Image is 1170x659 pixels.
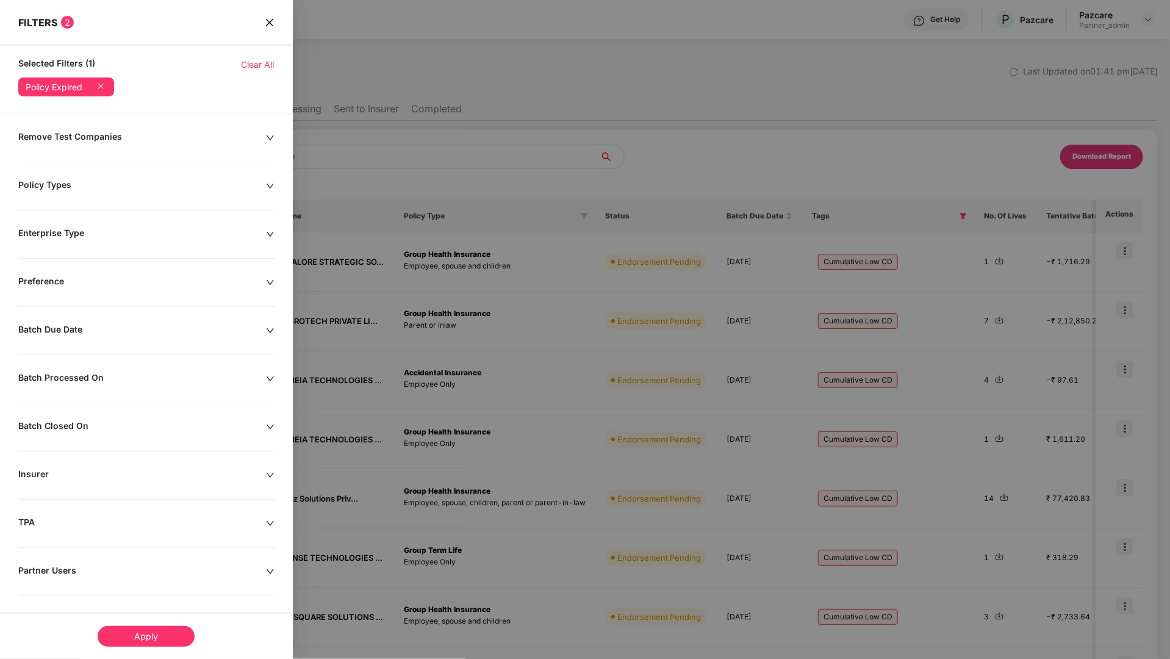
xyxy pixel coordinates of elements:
[266,230,275,239] span: down
[61,16,74,29] span: 2
[18,469,266,482] div: Insurer
[242,58,275,71] span: Clear All
[18,276,266,289] div: Preference
[18,372,266,386] div: Batch Processed On
[18,565,266,578] div: Partner Users
[18,16,58,29] span: FILTERS
[266,471,275,480] span: down
[98,626,195,647] div: Apply
[266,326,275,335] span: down
[266,134,275,142] span: down
[18,58,95,71] span: Selected Filters (1)
[26,82,82,92] div: Policy Expired
[18,228,266,241] div: Enterprise Type
[18,420,266,434] div: Batch Closed On
[266,182,275,190] span: down
[18,517,266,530] div: TPA
[266,278,275,287] span: down
[266,375,275,383] span: down
[18,131,266,145] div: Remove Test Companies
[18,179,266,193] div: Policy Types
[266,519,275,528] span: down
[266,423,275,431] span: down
[18,324,266,337] div: Batch Due Date
[265,16,275,29] span: close
[266,567,275,576] span: down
